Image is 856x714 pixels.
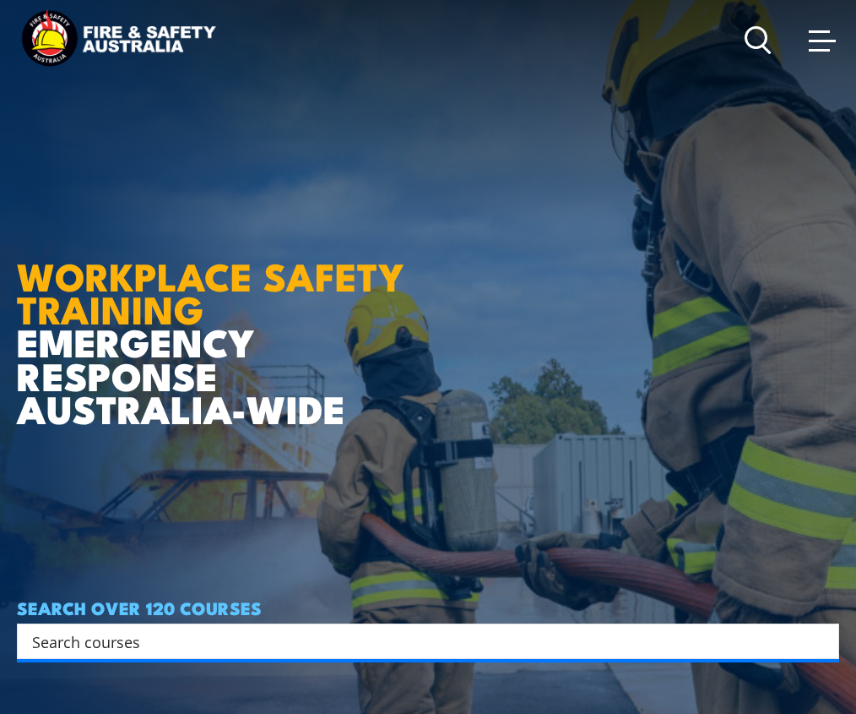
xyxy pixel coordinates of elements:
[17,246,404,337] strong: WORKPLACE SAFETY TRAINING
[810,630,833,653] button: Search magnifier button
[17,174,430,424] h1: EMERGENCY RESPONSE AUSTRALIA-WIDE
[35,630,805,653] form: Search form
[32,629,802,654] input: Search input
[17,598,839,617] h4: SEARCH OVER 120 COURSES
